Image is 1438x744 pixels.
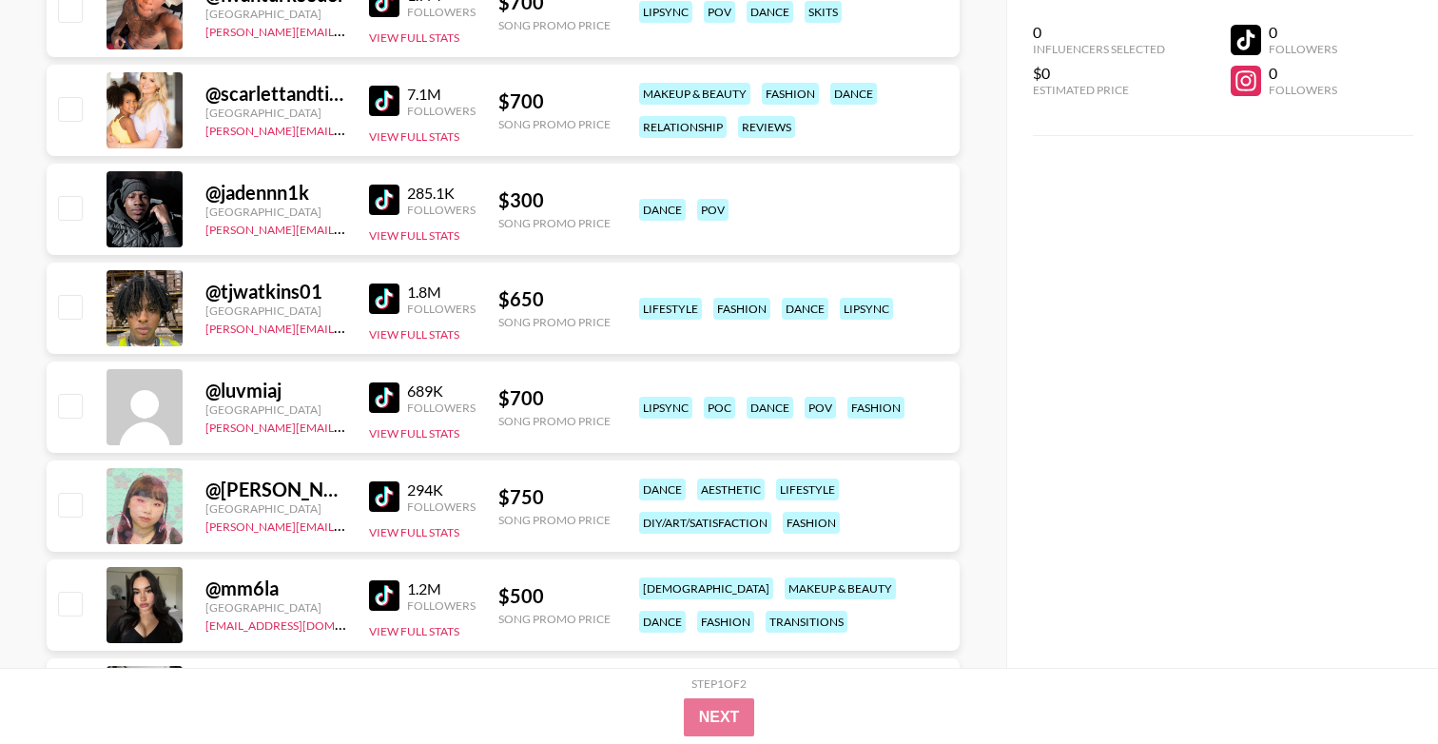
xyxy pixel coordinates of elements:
div: lipsync [639,397,692,419]
div: fashion [762,83,819,105]
div: 7.1M [407,85,476,104]
div: Estimated Price [1033,83,1165,97]
div: Followers [1269,42,1337,56]
img: TikTok [369,86,399,116]
div: fashion [847,397,904,419]
a: [PERSON_NAME][EMAIL_ADDRESS][DOMAIN_NAME] [205,21,487,39]
div: skits [805,1,842,23]
div: [GEOGRAPHIC_DATA] [205,501,346,516]
div: [DEMOGRAPHIC_DATA] [639,578,773,599]
div: Followers [407,598,476,613]
div: fashion [713,298,770,320]
button: View Full Stats [369,624,459,638]
div: relationship [639,116,727,138]
div: Followers [407,203,476,217]
a: [PERSON_NAME][EMAIL_ADDRESS][DOMAIN_NAME] [205,219,487,237]
button: View Full Stats [369,525,459,539]
img: TikTok [369,481,399,512]
button: View Full Stats [369,228,459,243]
a: [PERSON_NAME][EMAIL_ADDRESS][DOMAIN_NAME] [205,318,487,336]
div: @ jadennn1k [205,181,346,205]
div: dance [747,397,793,419]
a: [PERSON_NAME][EMAIL_ADDRESS][DOMAIN_NAME] [205,417,487,435]
div: Followers [407,104,476,118]
div: [GEOGRAPHIC_DATA] [205,7,346,21]
img: TikTok [369,382,399,413]
div: $ 750 [498,485,611,509]
div: @ luvmiaj [205,379,346,402]
div: poc [704,397,735,419]
div: lifestyle [639,298,702,320]
div: pov [704,1,735,23]
div: dance [639,611,686,633]
div: @ scarlettandtiania [205,82,346,106]
div: [GEOGRAPHIC_DATA] [205,303,346,318]
div: dance [639,199,686,221]
div: fashion [697,611,754,633]
div: 1.2M [407,579,476,598]
div: Song Promo Price [498,315,611,329]
div: Song Promo Price [498,414,611,428]
div: fashion [783,512,840,534]
div: dance [747,1,793,23]
div: $ 650 [498,287,611,311]
div: 294K [407,480,476,499]
div: Song Promo Price [498,513,611,527]
button: Next [684,698,755,736]
div: Song Promo Price [498,612,611,626]
div: Song Promo Price [498,117,611,131]
iframe: Drift Widget Chat Controller [1343,649,1415,721]
div: lipsync [639,1,692,23]
div: 285.1K [407,184,476,203]
div: [GEOGRAPHIC_DATA] [205,106,346,120]
img: TikTok [369,284,399,314]
div: reviews [738,116,795,138]
div: Followers [407,401,476,415]
div: lipsync [840,298,893,320]
div: Followers [407,302,476,316]
div: Followers [407,499,476,514]
div: dance [830,83,877,105]
div: pov [697,199,729,221]
div: 0 [1033,23,1165,42]
div: dance [782,298,828,320]
div: [GEOGRAPHIC_DATA] [205,205,346,219]
div: $ 300 [498,188,611,212]
div: dance [639,479,686,500]
div: makeup & beauty [639,83,750,105]
button: View Full Stats [369,129,459,144]
a: [PERSON_NAME][EMAIL_ADDRESS][PERSON_NAME][DOMAIN_NAME] [205,516,577,534]
div: diy/art/satisfaction [639,512,771,534]
div: @ tjwatkins01 [205,280,346,303]
div: Followers [407,5,476,19]
div: [GEOGRAPHIC_DATA] [205,600,346,615]
img: TikTok [369,580,399,611]
div: 689K [407,382,476,401]
div: 0 [1269,23,1337,42]
div: Followers [1269,83,1337,97]
div: Step 1 of 2 [691,676,747,691]
div: Song Promo Price [498,18,611,32]
img: TikTok [369,185,399,215]
button: View Full Stats [369,426,459,441]
a: [EMAIL_ADDRESS][DOMAIN_NAME] [205,615,397,633]
div: lifestyle [776,479,839,500]
div: aesthetic [697,479,765,500]
div: makeup & beauty [785,578,896,599]
div: Influencers Selected [1033,42,1165,56]
a: [PERSON_NAME][EMAIL_ADDRESS][DOMAIN_NAME] [205,120,487,138]
div: @ mm6la [205,577,346,600]
div: Song Promo Price [498,216,611,230]
button: View Full Stats [369,30,459,45]
div: 0 [1269,64,1337,83]
div: 1.8M [407,283,476,302]
div: $ 500 [498,584,611,608]
div: $ 700 [498,89,611,113]
div: $0 [1033,64,1165,83]
button: View Full Stats [369,327,459,342]
div: @ [PERSON_NAME].t.ful [205,478,346,501]
div: $ 700 [498,386,611,410]
div: transitions [766,611,847,633]
div: pov [805,397,836,419]
div: [GEOGRAPHIC_DATA] [205,402,346,417]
